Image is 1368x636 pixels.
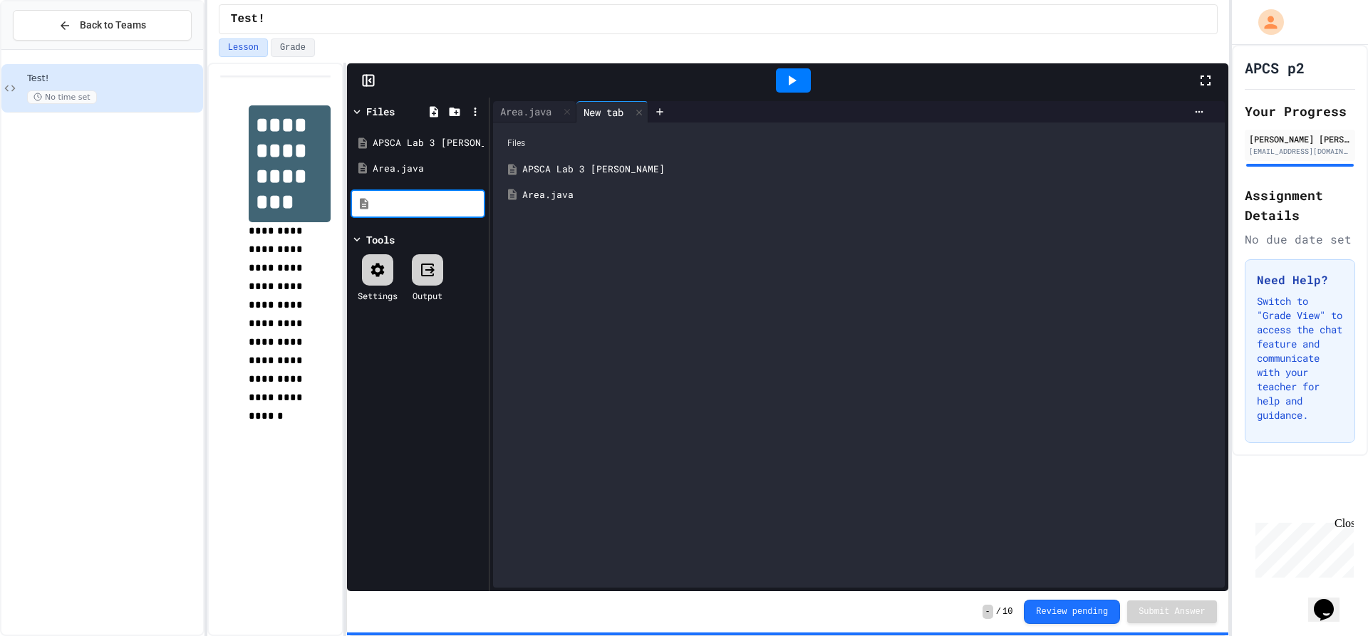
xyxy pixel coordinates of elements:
[522,188,1216,202] div: Area.java
[1024,600,1120,624] button: Review pending
[1257,271,1343,288] h3: Need Help?
[1127,600,1217,623] button: Submit Answer
[1002,606,1012,617] span: 10
[80,18,146,33] span: Back to Teams
[1245,185,1355,225] h2: Assignment Details
[373,136,484,150] div: APSCA Lab 3 [PERSON_NAME]
[231,11,265,28] span: Test!
[1139,606,1206,617] span: Submit Answer
[1245,58,1305,78] h1: APCS p2
[1245,231,1355,248] div: No due date set
[576,101,648,122] div: New tab
[413,289,442,302] div: Output
[493,104,559,119] div: Area.java
[271,38,315,57] button: Grade
[373,162,484,176] div: Area.java
[1308,579,1354,622] iframe: chat widget
[6,6,98,90] div: Chat with us now!Close
[1250,517,1354,578] iframe: chat widget
[27,90,97,104] span: No time set
[576,105,631,120] div: New tab
[500,130,1217,157] div: Files
[1257,294,1343,422] p: Switch to "Grade View" to access the chat feature and communicate with your teacher for help and ...
[27,73,200,85] span: Test!
[1243,6,1287,38] div: My Account
[366,104,395,119] div: Files
[996,606,1001,617] span: /
[1249,132,1351,145] div: [PERSON_NAME] [PERSON_NAME]
[219,38,268,57] button: Lesson
[493,101,576,122] div: Area.java
[13,10,192,41] button: Back to Teams
[358,289,398,302] div: Settings
[983,605,993,619] span: -
[366,232,395,247] div: Tools
[1245,101,1355,121] h2: Your Progress
[522,162,1216,177] div: APSCA Lab 3 [PERSON_NAME]
[1249,146,1351,157] div: [EMAIL_ADDRESS][DOMAIN_NAME]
